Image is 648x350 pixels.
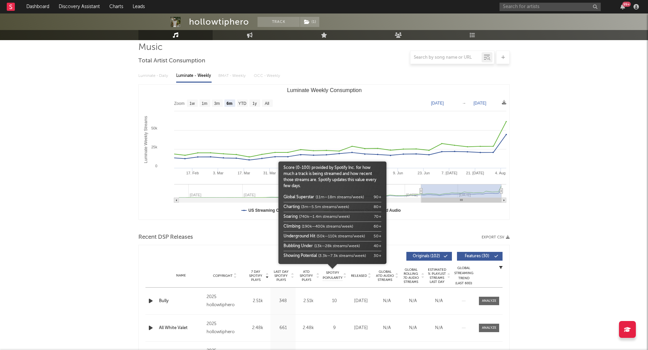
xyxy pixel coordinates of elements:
[454,266,474,286] div: Global Streaming Trend (Last 60D)
[350,325,372,331] div: [DATE]
[428,298,450,304] div: N/A
[482,235,510,239] button: Export CSV
[323,298,346,304] div: 10
[500,3,601,11] input: Search for artists
[374,253,381,259] div: 30 +
[402,298,424,304] div: N/A
[176,70,212,82] div: Luminate - Weekly
[139,85,510,220] svg: Luminate Weekly Consumption
[428,325,450,331] div: N/A
[283,244,313,248] span: Bubbling Under
[302,225,353,229] span: (190k—400k streams/week)
[283,195,314,199] span: Global Superstar
[376,325,398,331] div: N/A
[248,208,312,213] text: US Streaming On-Demand Audio
[351,274,367,278] span: Released
[314,244,360,248] span: (13k—28k streams/week)
[299,215,350,219] span: (740k—1.4m streams/week)
[159,273,203,278] div: Name
[402,325,424,331] div: N/A
[138,233,193,241] span: Recent DSP Releases
[151,126,157,130] text: 50k
[461,254,492,258] span: Features ( 30 )
[265,101,269,106] text: All
[441,171,457,175] text: 7. [DATE]
[202,101,208,106] text: 1m
[323,325,346,331] div: 9
[247,325,269,331] div: 2.48k
[376,270,394,282] span: Global ATD Audio Streams
[331,208,401,213] text: Global Streaming On-Demand Audio
[287,87,361,93] text: Luminate Weekly Consumption
[247,270,265,282] span: 7 Day Spotify Plays
[410,55,482,60] input: Search by song name or URL
[283,215,298,219] span: Soaring
[238,101,246,106] text: YTD
[213,274,233,278] span: Copyright
[317,234,365,238] span: (50k—110k streams/week)
[272,325,294,331] div: 661
[402,268,420,284] span: Global Rolling 7D Audio Streams
[189,17,249,27] div: hollowtiphero
[174,101,185,106] text: Zoom
[159,325,203,331] a: All White Valet
[258,17,300,27] button: Track
[226,101,232,106] text: 6m
[323,270,343,281] span: Spotify Popularity
[466,171,484,175] text: 21. [DATE]
[283,225,300,229] span: Climbing
[393,171,403,175] text: 9. Jun
[462,101,466,106] text: →
[283,165,381,261] div: Score (0-100) provided by Spotify Inc. for how much a track is being streamed and how recent thos...
[620,4,625,9] button: 99+
[350,298,372,304] div: [DATE]
[159,298,203,304] a: Bully
[252,101,257,106] text: 1y
[272,298,294,304] div: 348
[406,252,452,261] button: Originals(102)
[428,268,446,284] span: Estimated % Playlist Streams Last Day
[374,194,381,200] div: 90 +
[374,214,381,220] div: 70 +
[263,171,276,175] text: 31. Mar
[417,171,430,175] text: 23. Jun
[376,298,398,304] div: N/A
[374,204,381,210] div: 80 +
[300,17,319,27] button: (1)
[374,233,381,239] div: 50 +
[474,101,486,106] text: [DATE]
[190,101,195,106] text: 1w
[138,43,163,52] span: Music
[374,224,381,230] div: 60 +
[297,270,315,282] span: ATD Spotify Plays
[374,243,381,249] div: 40 +
[151,145,157,149] text: 25k
[495,171,506,175] text: 4. Aug
[283,205,300,209] span: Charting
[622,2,631,7] div: 99 +
[297,325,319,331] div: 2.48k
[431,101,444,106] text: [DATE]
[411,254,442,258] span: Originals ( 102 )
[283,254,317,258] span: Showing Potential
[300,17,320,27] span: ( 1 )
[457,252,503,261] button: Features(30)
[283,234,315,238] span: Underground Hit
[186,171,199,175] text: 17. Feb
[214,101,220,106] text: 3m
[301,205,349,209] span: (3m—5.5m streams/week)
[155,164,157,168] text: 0
[213,171,224,175] text: 3. Mar
[143,116,148,163] text: Luminate Weekly Streams
[316,195,364,199] span: (11m—18m streams/week)
[238,171,250,175] text: 17. Mar
[207,293,243,309] div: 2025 hollowtiphero
[318,254,366,258] span: (3.3k—7.3k streams/week)
[272,270,290,282] span: Last Day Spotify Plays
[207,320,243,336] div: 2025 hollowtiphero
[297,298,319,304] div: 2.51k
[247,298,269,304] div: 2.51k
